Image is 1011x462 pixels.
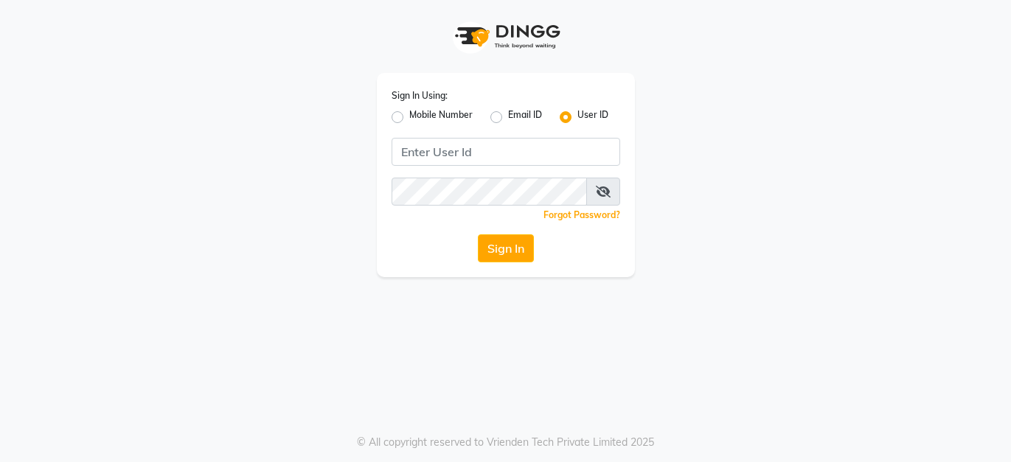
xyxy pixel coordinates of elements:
label: Mobile Number [409,108,473,126]
a: Forgot Password? [543,209,620,220]
label: Sign In Using: [392,89,448,102]
input: Username [392,138,620,166]
button: Sign In [478,234,534,262]
input: Username [392,178,587,206]
label: Email ID [508,108,542,126]
label: User ID [577,108,608,126]
img: logo1.svg [447,15,565,58]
